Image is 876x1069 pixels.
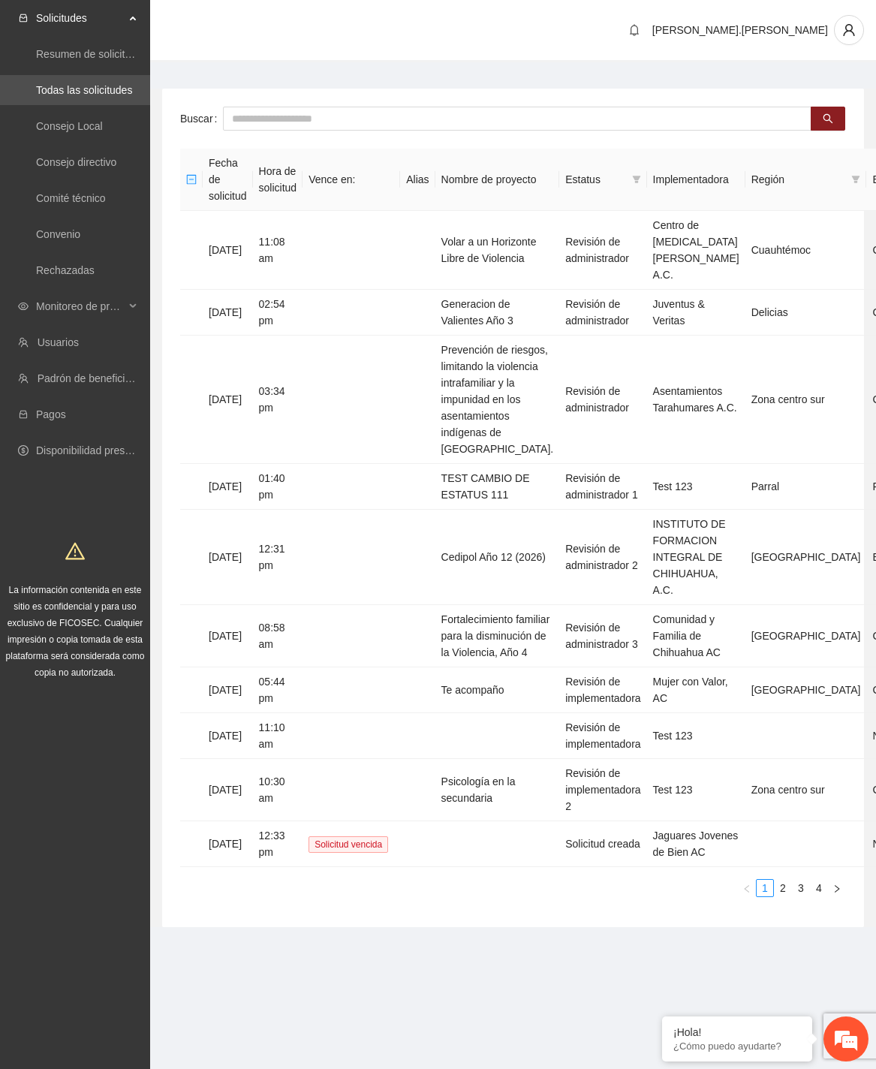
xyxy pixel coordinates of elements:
[38,372,148,384] a: Padrón de beneficiarios
[203,290,253,336] td: [DATE]
[309,836,388,853] span: Solicitud vencida
[253,510,303,605] td: 12:31 pm
[435,510,560,605] td: Cedipol Año 12 (2026)
[745,336,867,464] td: Zona centro sur
[435,605,560,667] td: Fortalecimiento familiar para la disminución de la Violencia, Año 4
[559,510,646,605] td: Revisión de administrador 2
[203,211,253,290] td: [DATE]
[36,3,125,33] span: Solicitudes
[435,464,560,510] td: TEST CAMBIO DE ESTATUS 111
[203,605,253,667] td: [DATE]
[565,171,625,188] span: Estatus
[745,290,867,336] td: Delicias
[36,48,205,60] a: Resumen de solicitudes por aprobar
[673,1040,801,1052] p: ¿Cómo puedo ayudarte?
[647,149,745,211] th: Implementadora
[652,24,828,36] span: [PERSON_NAME].[PERSON_NAME]
[559,464,646,510] td: Revisión de administrador 1
[738,879,756,897] button: left
[811,107,845,131] button: search
[435,336,560,464] td: Prevención de riesgos, limitando la violencia intrafamiliar y la impunidad en los asentamientos i...
[559,713,646,759] td: Revisión de implementadora
[253,713,303,759] td: 11:10 am
[203,821,253,867] td: [DATE]
[647,211,745,290] td: Centro de [MEDICAL_DATA] [PERSON_NAME] A.C.
[647,336,745,464] td: Asentamientos Tarahumares A.C.
[742,884,751,893] span: left
[435,149,560,211] th: Nombre de proyecto
[36,264,95,276] a: Rechazadas
[186,174,197,185] span: minus-square
[253,667,303,713] td: 05:44 pm
[745,464,867,510] td: Parral
[745,211,867,290] td: Cuauhtémoc
[253,605,303,667] td: 08:58 am
[253,211,303,290] td: 11:08 am
[647,605,745,667] td: Comunidad y Familia de Chihuahua AC
[751,171,846,188] span: Región
[828,879,846,897] li: Next Page
[559,290,646,336] td: Revisión de administrador
[253,149,303,211] th: Hora de solicitud
[793,880,809,896] a: 3
[65,541,85,561] span: warning
[18,13,29,23] span: inbox
[647,821,745,867] td: Jaguares Jovenes de Bien AC
[38,336,79,348] a: Usuarios
[435,667,560,713] td: Te acompaño
[36,291,125,321] span: Monitoreo de proyectos
[559,821,646,867] td: Solicitud creada
[203,713,253,759] td: [DATE]
[203,149,253,211] th: Fecha de solicitud
[36,120,103,132] a: Consejo Local
[203,510,253,605] td: [DATE]
[36,228,80,240] a: Convenio
[253,290,303,336] td: 02:54 pm
[36,192,106,204] a: Comité técnico
[253,464,303,510] td: 01:40 pm
[400,149,435,211] th: Alias
[559,667,646,713] td: Revisión de implementadora
[180,107,223,131] label: Buscar
[36,444,164,456] a: Disponibilidad presupuestal
[559,605,646,667] td: Revisión de administrador 3
[632,175,641,184] span: filter
[775,880,791,896] a: 2
[203,464,253,510] td: [DATE]
[559,211,646,290] td: Revisión de administrador
[6,585,145,678] span: La información contenida en este sitio es confidencial y para uso exclusivo de FICOSEC. Cualquier...
[832,884,841,893] span: right
[629,168,644,191] span: filter
[36,84,132,96] a: Todas las solicitudes
[435,290,560,336] td: Generacion de Valientes Año 3
[203,336,253,464] td: [DATE]
[647,667,745,713] td: Mujer con Valor, AC
[745,510,867,605] td: [GEOGRAPHIC_DATA]
[851,175,860,184] span: filter
[435,211,560,290] td: Volar a un Horizonte Libre de Violencia
[647,713,745,759] td: Test 123
[835,23,863,37] span: user
[622,18,646,42] button: bell
[834,15,864,45] button: user
[792,879,810,897] li: 3
[253,336,303,464] td: 03:34 pm
[303,149,400,211] th: Vence en:
[36,156,116,168] a: Consejo directivo
[756,879,774,897] li: 1
[745,667,867,713] td: [GEOGRAPHIC_DATA]
[647,510,745,605] td: INSTITUTO DE FORMACION INTEGRAL DE CHIHUAHUA, A.C.
[810,879,828,897] li: 4
[745,759,867,821] td: Zona centro sur
[811,880,827,896] a: 4
[673,1026,801,1038] div: ¡Hola!
[757,880,773,896] a: 1
[738,879,756,897] li: Previous Page
[745,605,867,667] td: [GEOGRAPHIC_DATA]
[559,759,646,821] td: Revisión de implementadora 2
[253,759,303,821] td: 10:30 am
[647,759,745,821] td: Test 123
[203,759,253,821] td: [DATE]
[848,168,863,191] span: filter
[623,24,646,36] span: bell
